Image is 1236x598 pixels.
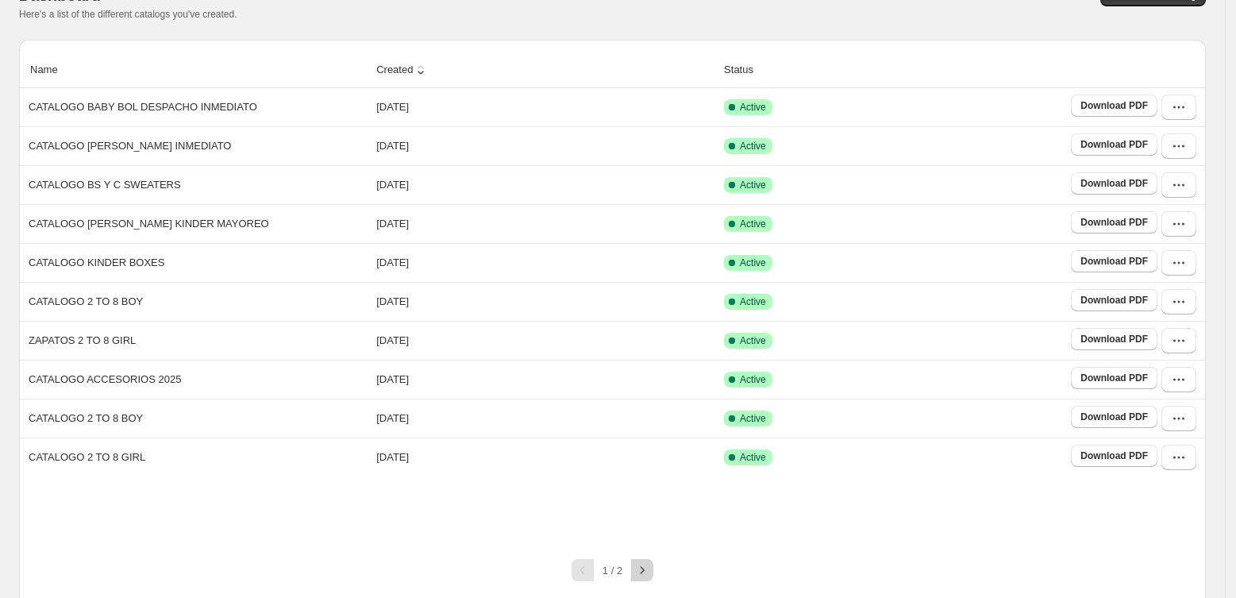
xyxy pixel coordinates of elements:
[29,449,145,465] p: CATALOGO 2 TO 8 GIRL
[740,295,766,308] span: Active
[29,138,231,154] p: CATALOGO [PERSON_NAME] INMEDIATO
[29,411,143,426] p: CATALOGO 2 TO 8 BOY
[29,333,136,349] p: ZAPATOS 2 TO 8 GIRL
[1080,411,1148,423] span: Download PDF
[1071,211,1157,233] a: Download PDF
[1080,294,1148,307] span: Download PDF
[372,126,719,165] td: [DATE]
[1080,177,1148,190] span: Download PDF
[1080,333,1148,345] span: Download PDF
[29,372,181,388] p: CATALOGO ACCESORIOS 2025
[722,55,772,85] button: Status
[740,101,766,114] span: Active
[1071,367,1157,389] a: Download PDF
[1071,250,1157,272] a: Download PDF
[1080,449,1148,462] span: Download PDF
[374,55,431,85] button: Created
[740,140,766,152] span: Active
[1071,133,1157,156] a: Download PDF
[372,88,719,126] td: [DATE]
[29,255,164,271] p: CATALOGO KINDER BOXES
[740,373,766,386] span: Active
[1071,328,1157,350] a: Download PDF
[29,216,269,232] p: CATALOGO [PERSON_NAME] KINDER MAYOREO
[740,451,766,464] span: Active
[372,204,719,243] td: [DATE]
[1080,372,1148,384] span: Download PDF
[740,218,766,230] span: Active
[372,243,719,282] td: [DATE]
[372,438,719,476] td: [DATE]
[740,179,766,191] span: Active
[372,282,719,321] td: [DATE]
[29,99,257,115] p: CATALOGO BABY BOL DESPACHO INMEDIATO
[603,565,622,577] span: 1 / 2
[372,360,719,399] td: [DATE]
[1080,216,1148,229] span: Download PDF
[29,294,143,310] p: CATALOGO 2 TO 8 BOY
[372,321,719,360] td: [DATE]
[740,334,766,347] span: Active
[1080,138,1148,151] span: Download PDF
[740,412,766,425] span: Active
[1071,95,1157,117] a: Download PDF
[1080,255,1148,268] span: Download PDF
[1071,172,1157,195] a: Download PDF
[372,399,719,438] td: [DATE]
[29,177,181,193] p: CATALOGO BS Y C SWEATERS
[1071,445,1157,467] a: Download PDF
[740,257,766,269] span: Active
[19,9,237,20] span: Here's a list of the different catalogs you've created.
[372,165,719,204] td: [DATE]
[1071,289,1157,311] a: Download PDF
[28,55,76,85] button: Name
[1080,99,1148,112] span: Download PDF
[1071,406,1157,428] a: Download PDF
